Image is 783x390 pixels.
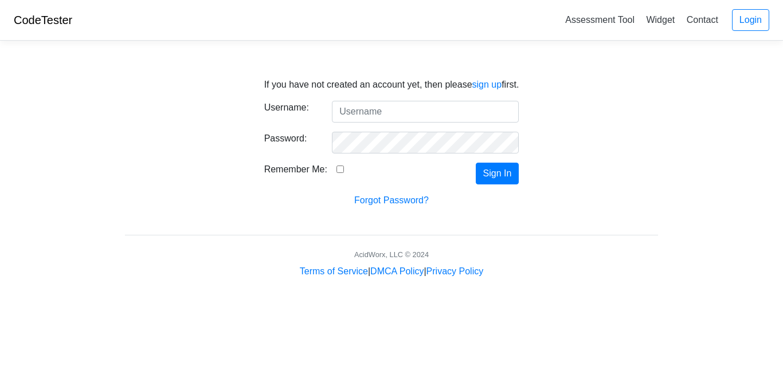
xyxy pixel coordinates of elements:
a: Assessment Tool [561,10,639,29]
a: Forgot Password? [354,195,429,205]
p: If you have not created an account yet, then please first. [264,78,519,92]
a: Widget [641,10,679,29]
button: Sign In [476,163,519,184]
div: | | [300,265,483,278]
a: Privacy Policy [426,266,484,276]
label: Username: [256,101,324,118]
a: Login [732,9,769,31]
a: sign up [472,80,502,89]
input: Username [332,101,519,123]
a: CodeTester [14,14,72,26]
a: Terms of Service [300,266,368,276]
a: Contact [682,10,723,29]
label: Remember Me: [264,163,327,176]
div: AcidWorx, LLC © 2024 [354,249,429,260]
a: DMCA Policy [370,266,424,276]
label: Password: [256,132,324,149]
